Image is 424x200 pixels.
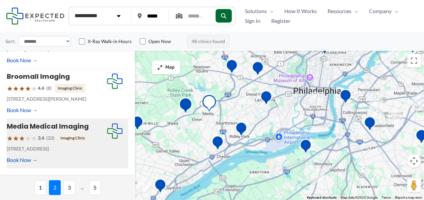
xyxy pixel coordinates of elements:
[395,196,422,199] a: Report a map error
[211,135,224,153] div: Crozer Health Medical Imaging Crozer-Chester Medical Center
[407,54,421,67] button: Toggle fullscreen view
[107,73,123,90] img: Expected Healthcare Logo
[7,105,38,115] a: Book Now
[226,59,238,76] div: Broomall Imaging
[239,6,279,16] a: SolutionsMenu Toggle
[266,16,296,26] a: Register
[49,180,61,195] span: 2
[78,180,86,195] span: ...
[55,84,85,93] span: Imaging Clinic
[38,134,44,142] span: 3.4
[235,122,247,139] div: Crozer Health Medical Imaging Taylor Hospital
[34,180,46,195] span: 1
[284,6,317,16] span: How It Works
[7,132,13,144] span: ★
[5,37,16,46] label: Sort:
[38,84,44,93] span: 4.4
[7,155,38,165] a: Book Now
[279,6,322,16] a: How It Works
[88,38,132,45] label: X-Ray Walk-in Hours
[260,90,272,107] div: Jefferson Outpatient Imaging – Darby
[46,134,54,142] span: (33)
[364,116,376,133] div: New Jersey Imaging Network | Haddon Heights
[7,144,106,153] p: [STREET_ADDRESS]
[179,97,192,116] div: Riddle Hospital &#8211; Imaging
[364,6,404,16] a: CompanyMenu Toggle
[165,65,175,70] span: Map
[307,195,337,200] button: Keyboard shortcuts
[351,6,358,16] span: Menu Toggle
[202,95,216,113] div: Media Medical Imaging
[136,178,150,192] div: 2
[58,134,88,142] span: Imaging Clinic
[152,61,180,74] button: Map
[381,196,391,199] a: Terms (opens in new tab)
[407,154,421,168] button: Map camera controls
[148,38,171,45] label: Open Now
[25,82,31,95] span: ★
[328,6,351,16] span: Resources
[245,16,260,26] span: Sign In
[6,7,64,25] img: Expected Healthcare Logo - side, dark font, small
[7,72,70,81] a: Broomall Imaging
[19,82,25,95] span: ★
[7,95,106,103] p: [STREET_ADDRESS][PERSON_NAME]
[7,55,38,65] a: Book Now
[252,61,264,78] div: Akumin
[245,6,267,16] span: Solutions
[322,6,364,16] a: ResourcesMenu Toggle
[341,196,377,199] span: Map data ©2025 Google
[13,132,19,144] span: ★
[31,132,37,144] span: ★
[300,139,312,156] div: STAT Medical Imaging
[154,178,166,196] div: Spirit Imaging Center LLC
[89,180,101,195] span: 5
[46,84,52,93] span: (8)
[63,180,75,195] span: 3
[271,16,290,26] span: Register
[369,100,383,114] div: 5
[25,132,31,144] span: ★
[369,6,392,16] span: Company
[339,89,351,106] div: Virtua Camden Radiology/Imaging
[407,178,421,192] button: Drag Pegman onto the map to open Street View
[392,6,398,16] span: Menu Toggle
[187,35,229,48] span: 48 clinics found
[388,109,402,124] div: 2
[13,82,19,95] span: ★
[7,82,13,95] span: ★
[157,65,163,70] img: Maximize
[31,82,37,95] span: ★
[267,6,274,16] span: Menu Toggle
[310,168,324,182] div: 2
[107,123,123,139] img: Expected Healthcare Logo
[131,115,143,133] div: Brinton Lake Imaging
[7,122,89,131] a: Media Medical Imaging
[19,132,25,144] span: ★
[125,167,140,181] div: 4
[239,16,266,26] a: Sign In
[310,92,324,106] div: 10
